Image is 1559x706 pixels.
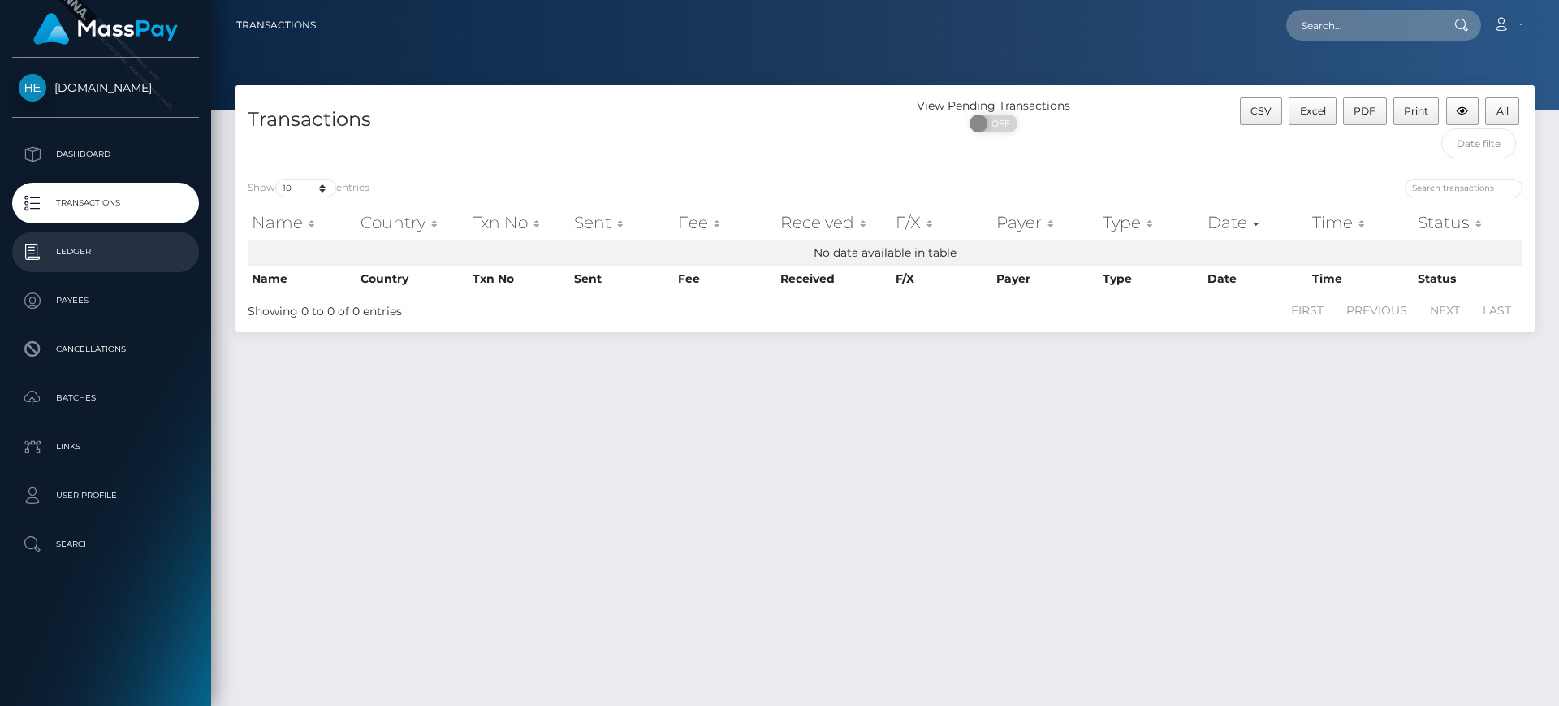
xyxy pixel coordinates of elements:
a: Ledger [12,232,199,272]
p: Search [19,532,192,557]
th: Status [1414,266,1522,292]
a: User Profile [12,475,199,516]
th: Received: activate to sort column ascending [776,206,892,239]
th: Received [776,266,892,292]
th: Country [356,266,469,292]
span: Print [1404,105,1428,117]
label: Show entries [248,179,369,197]
h4: Transactions [248,106,873,134]
img: MassPay Logo [33,13,178,45]
button: All [1485,97,1519,125]
th: F/X [892,266,992,292]
button: PDF [1343,97,1387,125]
span: Excel [1300,105,1326,117]
th: Status: activate to sort column ascending [1414,206,1522,239]
button: CSV [1240,97,1283,125]
th: Country: activate to sort column ascending [356,206,469,239]
th: Name [248,266,356,292]
th: Type: activate to sort column ascending [1099,206,1203,239]
th: Payer [992,266,1099,292]
th: Name: activate to sort column ascending [248,206,356,239]
th: Time: activate to sort column ascending [1308,206,1414,239]
th: Txn No [469,266,570,292]
input: Search... [1286,10,1439,41]
span: All [1496,105,1509,117]
th: Fee: activate to sort column ascending [674,206,776,239]
p: Ledger [19,240,192,264]
a: Links [12,427,199,467]
th: Sent [570,266,674,292]
a: Transactions [236,8,316,42]
img: Hellomillions.com [19,74,46,102]
p: Cancellations [19,337,192,362]
td: No data available in table [248,240,1522,266]
a: Cancellations [12,329,199,370]
span: OFF [978,115,1019,132]
th: Time [1308,266,1414,292]
th: Date: activate to sort column ascending [1203,206,1308,239]
a: Dashboard [12,134,199,175]
a: Transactions [12,183,199,223]
span: CSV [1250,105,1272,117]
th: Payer: activate to sort column ascending [992,206,1099,239]
p: Transactions [19,191,192,215]
a: Payees [12,280,199,321]
p: Payees [19,288,192,313]
button: Column visibility [1446,97,1479,125]
p: Dashboard [19,142,192,167]
th: Date [1203,266,1308,292]
select: Showentries [275,179,336,197]
th: Fee [674,266,776,292]
a: Search [12,524,199,565]
button: Excel [1289,97,1337,125]
th: F/X: activate to sort column ascending [892,206,992,239]
p: User Profile [19,483,192,508]
input: Date filter [1441,128,1517,158]
button: Print [1393,97,1440,125]
a: Batches [12,378,199,418]
div: Showing 0 to 0 of 0 entries [248,297,765,320]
div: View Pending Transactions [885,97,1102,115]
th: Type [1099,266,1203,292]
th: Sent: activate to sort column ascending [570,206,674,239]
span: [DOMAIN_NAME] [12,80,199,95]
th: Txn No: activate to sort column ascending [469,206,570,239]
span: PDF [1354,105,1375,117]
p: Batches [19,386,192,410]
input: Search transactions [1405,179,1522,197]
p: Links [19,435,192,459]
